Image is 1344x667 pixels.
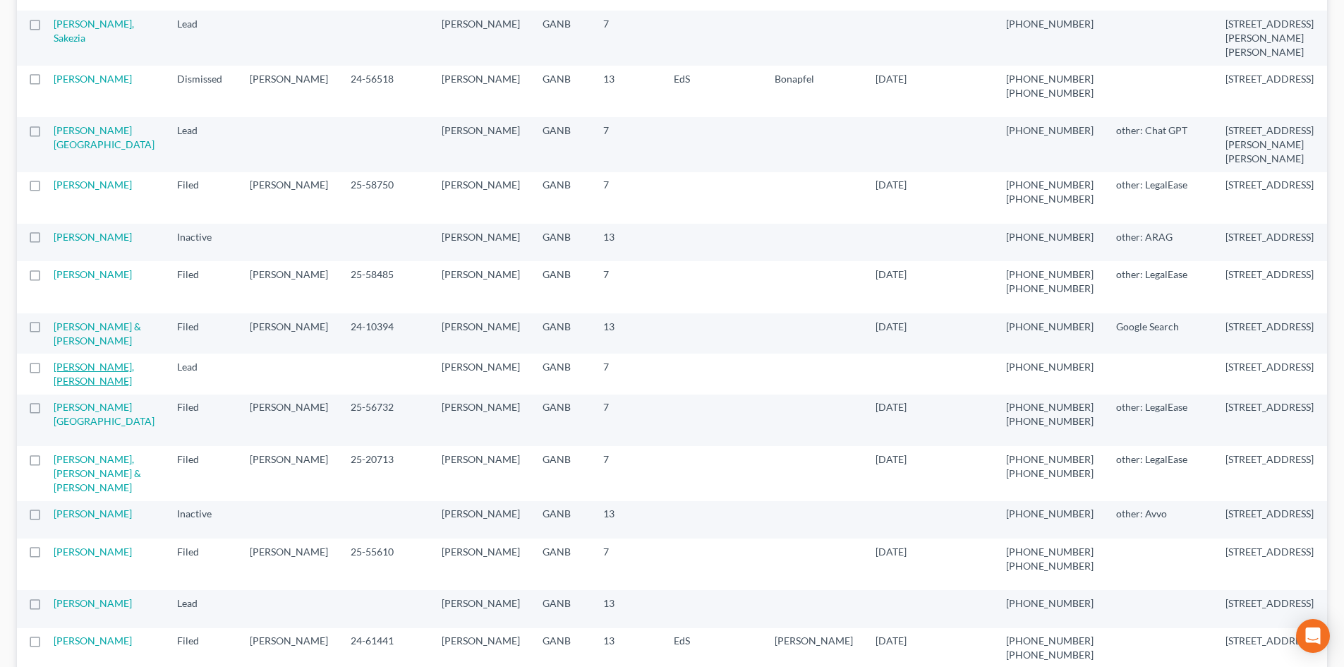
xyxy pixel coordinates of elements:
td: GANB [531,117,592,172]
td: GANB [531,539,592,590]
pre: [PHONE_NUMBER] [1006,17,1094,31]
td: [STREET_ADDRESS] [1214,224,1325,261]
td: 7 [592,539,662,590]
td: 7 [592,172,662,224]
td: [PERSON_NAME] [430,11,531,65]
td: [PERSON_NAME] [430,354,531,394]
a: [PERSON_NAME] [54,73,132,85]
td: 25-55610 [339,539,430,590]
td: 7 [592,446,662,500]
td: 13 [592,590,662,627]
td: other: ARAG [1105,224,1214,261]
td: Google Search [1105,313,1214,354]
td: [STREET_ADDRESS] [1214,446,1325,500]
a: [PERSON_NAME], Sakezia [54,18,134,44]
td: [PERSON_NAME] [430,539,531,590]
td: [PERSON_NAME] [430,446,531,500]
td: Filed [166,539,238,590]
td: [DATE] [864,539,946,590]
td: GANB [531,354,592,394]
pre: [PHONE_NUMBER] [1006,596,1094,611]
td: [DATE] [864,66,946,117]
td: [STREET_ADDRESS] [1214,590,1325,627]
td: other: LegalEase [1105,446,1214,500]
td: 7 [592,395,662,446]
td: 13 [592,66,662,117]
td: GANB [531,261,592,313]
td: [PERSON_NAME] [238,66,339,117]
a: [PERSON_NAME] & [PERSON_NAME] [54,320,141,347]
td: [STREET_ADDRESS] [1214,172,1325,224]
td: [PERSON_NAME] [430,172,531,224]
td: [DATE] [864,313,946,354]
td: Lead [166,354,238,394]
td: 25-58485 [339,261,430,313]
td: 7 [592,11,662,65]
a: [PERSON_NAME] [54,635,132,647]
pre: [PHONE_NUMBER] [PHONE_NUMBER] [1006,178,1094,206]
td: EdS [662,66,763,117]
a: [PERSON_NAME], [PERSON_NAME] & [PERSON_NAME] [54,453,141,493]
td: [STREET_ADDRESS][PERSON_NAME][PERSON_NAME] [1214,117,1325,172]
pre: [PHONE_NUMBER] [1006,320,1094,334]
a: [PERSON_NAME], [PERSON_NAME] [54,361,134,387]
td: [STREET_ADDRESS] [1214,501,1325,539]
pre: [PHONE_NUMBER] [PHONE_NUMBER] [1006,545,1094,573]
td: [PERSON_NAME] [238,539,339,590]
td: Filed [166,313,238,354]
a: [PERSON_NAME] [54,268,132,280]
pre: [PHONE_NUMBER] [1006,507,1094,521]
td: [PERSON_NAME] [238,172,339,224]
a: [PERSON_NAME][GEOGRAPHIC_DATA] [54,124,155,150]
a: [PERSON_NAME] [54,597,132,609]
td: [PERSON_NAME] [430,501,531,539]
pre: [PHONE_NUMBER] [PHONE_NUMBER] [1006,452,1094,481]
td: GANB [531,172,592,224]
pre: [PHONE_NUMBER] [1006,360,1094,374]
pre: [PHONE_NUMBER] [PHONE_NUMBER] [1006,400,1094,428]
td: 25-20713 [339,446,430,500]
td: [PERSON_NAME] [238,395,339,446]
td: GANB [531,11,592,65]
td: GANB [531,446,592,500]
td: Dismissed [166,66,238,117]
td: [STREET_ADDRESS] [1214,66,1325,117]
td: 13 [592,224,662,261]
pre: [PHONE_NUMBER] [PHONE_NUMBER] [1006,268,1094,296]
td: other: LegalEase [1105,261,1214,313]
td: [PERSON_NAME] [430,66,531,117]
td: [STREET_ADDRESS] [1214,313,1325,354]
td: GANB [531,501,592,539]
td: other: Avvo [1105,501,1214,539]
td: [PERSON_NAME] [430,313,531,354]
td: other: LegalEase [1105,172,1214,224]
td: Lead [166,11,238,65]
td: GANB [531,590,592,627]
td: GANB [531,313,592,354]
a: [PERSON_NAME] [54,179,132,191]
td: other: Chat GPT [1105,117,1214,172]
td: [STREET_ADDRESS][PERSON_NAME][PERSON_NAME] [1214,11,1325,65]
td: Bonapfel [763,66,864,117]
td: [DATE] [864,395,946,446]
pre: [PHONE_NUMBER] [1006,230,1094,244]
td: [DATE] [864,261,946,313]
td: Lead [166,117,238,172]
td: 13 [592,501,662,539]
td: other: LegalEase [1105,395,1214,446]
td: [STREET_ADDRESS] [1214,539,1325,590]
td: [DATE] [864,446,946,500]
td: [PERSON_NAME] [238,446,339,500]
td: Filed [166,261,238,313]
td: 24-10394 [339,313,430,354]
td: [PERSON_NAME] [430,590,531,627]
pre: [PHONE_NUMBER] [1006,124,1094,138]
td: [PERSON_NAME] [430,117,531,172]
td: [PERSON_NAME] [430,395,531,446]
td: 7 [592,354,662,394]
td: [DATE] [864,172,946,224]
td: Inactive [166,224,238,261]
pre: [PHONE_NUMBER] [PHONE_NUMBER] [1006,72,1094,100]
a: [PERSON_NAME] [54,546,132,558]
a: [PERSON_NAME] [54,507,132,519]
